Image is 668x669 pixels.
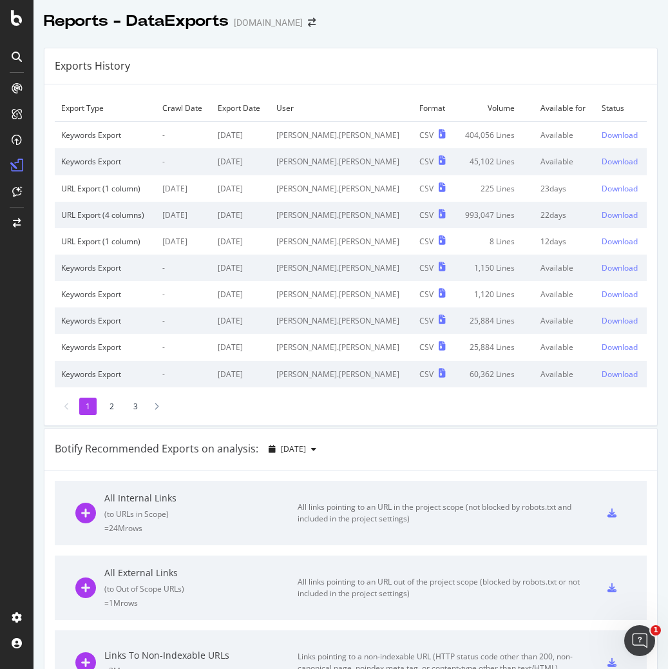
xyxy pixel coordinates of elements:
[602,262,638,273] div: Download
[607,658,616,667] div: csv-export
[55,441,258,456] div: Botify Recommended Exports on analysis:
[534,95,595,122] td: Available for
[540,262,589,273] div: Available
[602,236,638,247] div: Download
[211,175,270,202] td: [DATE]
[270,175,413,202] td: [PERSON_NAME].[PERSON_NAME]
[455,255,534,281] td: 1,150 Lines
[602,289,638,300] div: Download
[156,148,211,175] td: -
[104,492,298,505] div: All Internal Links
[281,443,306,454] span: 2025 Sep. 8th
[455,122,534,149] td: 404,056 Lines
[419,183,434,194] div: CSV
[270,361,413,387] td: [PERSON_NAME].[PERSON_NAME]
[211,95,270,122] td: Export Date
[104,523,298,534] div: = 24M rows
[419,342,434,353] div: CSV
[419,289,434,300] div: CSV
[156,361,211,387] td: -
[270,334,413,360] td: [PERSON_NAME].[PERSON_NAME]
[270,281,413,307] td: [PERSON_NAME].[PERSON_NAME]
[263,439,321,460] button: [DATE]
[104,509,298,519] div: ( to URLs in Scope )
[211,255,270,281] td: [DATE]
[308,18,316,27] div: arrow-right-arrow-left
[602,130,640,141] a: Download
[540,289,589,300] div: Available
[602,369,638,380] div: Download
[211,307,270,334] td: [DATE]
[61,369,149,380] div: Keywords Export
[651,625,661,635] span: 1
[104,597,298,608] div: = 1M rows
[540,369,589,380] div: Available
[602,156,638,167] div: Download
[602,315,640,326] a: Download
[298,576,587,599] div: All links pointing to an URL out of the project scope (blocked by robots.txt or not included in t...
[104,649,298,662] div: Links To Non-Indexable URLs
[61,342,149,353] div: Keywords Export
[419,315,434,326] div: CSV
[61,236,149,247] div: URL Export (1 column)
[156,281,211,307] td: -
[602,236,640,247] a: Download
[534,202,595,228] td: 22 days
[234,16,303,29] div: [DOMAIN_NAME]
[455,175,534,202] td: 225 Lines
[602,183,638,194] div: Download
[270,202,413,228] td: [PERSON_NAME].[PERSON_NAME]
[270,148,413,175] td: [PERSON_NAME].[PERSON_NAME]
[79,398,97,415] li: 1
[156,228,211,255] td: [DATE]
[61,183,149,194] div: URL Export (1 column)
[419,262,434,273] div: CSV
[455,334,534,360] td: 25,884 Lines
[104,567,298,579] div: All External Links
[624,625,655,656] iframe: Intercom live chat
[602,130,638,141] div: Download
[61,209,149,220] div: URL Export (4 columns)
[270,122,413,149] td: [PERSON_NAME].[PERSON_NAME]
[270,95,413,122] td: User
[455,361,534,387] td: 60,362 Lines
[602,262,640,273] a: Download
[44,10,229,32] div: Reports - DataExports
[211,148,270,175] td: [DATE]
[419,209,434,220] div: CSV
[607,509,616,518] div: csv-export
[298,501,587,525] div: All links pointing to an URL in the project scope (not blocked by robots.txt and included in the ...
[602,369,640,380] a: Download
[156,255,211,281] td: -
[419,369,434,380] div: CSV
[540,130,589,141] div: Available
[607,583,616,592] div: csv-export
[211,334,270,360] td: [DATE]
[602,289,640,300] a: Download
[156,122,211,149] td: -
[419,236,434,247] div: CSV
[455,148,534,175] td: 45,102 Lines
[540,342,589,353] div: Available
[211,122,270,149] td: [DATE]
[156,334,211,360] td: -
[455,95,534,122] td: Volume
[270,255,413,281] td: [PERSON_NAME].[PERSON_NAME]
[61,262,149,273] div: Keywords Export
[602,315,638,326] div: Download
[156,307,211,334] td: -
[419,130,434,141] div: CSV
[455,228,534,255] td: 8 Lines
[455,281,534,307] td: 1,120 Lines
[103,398,120,415] li: 2
[413,95,454,122] td: Format
[534,228,595,255] td: 12 days
[156,202,211,228] td: [DATE]
[534,175,595,202] td: 23 days
[602,209,638,220] div: Download
[61,315,149,326] div: Keywords Export
[156,175,211,202] td: [DATE]
[211,361,270,387] td: [DATE]
[127,398,144,415] li: 3
[455,307,534,334] td: 25,884 Lines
